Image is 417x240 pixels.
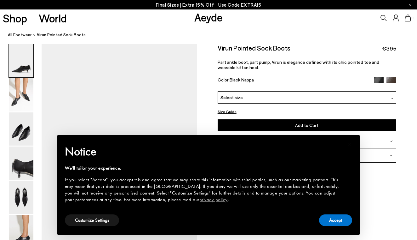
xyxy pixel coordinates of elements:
[411,16,414,20] span: 0
[382,45,396,52] span: €395
[3,13,27,24] a: Shop
[218,77,368,84] div: Color:
[348,139,352,149] span: ×
[218,119,396,131] button: Add to Cart
[9,112,33,146] img: Virun Pointed Sock Boots - Image 3
[218,59,396,70] p: Part ankle boot, part pump, Virun is elegance defined with its chic pointed toe and wearable kitt...
[9,78,33,111] img: Virun Pointed Sock Boots - Image 2
[65,165,342,171] div: We'll tailor your experience.
[65,143,342,160] h2: Notice
[37,32,86,38] span: Virun Pointed Sock Boots
[156,1,261,9] p: Final Sizes | Extra 15% Off
[319,214,352,226] button: Accept
[218,108,237,116] button: Size Guide
[295,123,318,128] span: Add to Cart
[65,214,119,226] button: Customize Settings
[39,13,67,24] a: World
[218,44,290,52] h2: Virun Pointed Sock Boots
[8,32,32,38] a: All Footwear
[220,94,243,101] span: Select size
[342,137,357,152] button: Close this notice
[9,181,33,214] img: Virun Pointed Sock Boots - Image 5
[390,140,393,143] img: svg%3E
[405,15,411,21] a: 0
[390,97,393,100] img: svg%3E
[390,154,393,157] img: svg%3E
[194,10,223,24] a: Aeyde
[218,2,261,8] span: Navigate to /collections/ss25-final-sizes
[230,77,254,82] span: Black Nappa
[9,147,33,180] img: Virun Pointed Sock Boots - Image 4
[199,196,228,203] a: privacy policy
[8,27,417,44] nav: breadcrumb
[65,177,342,203] div: If you select "Accept", you accept this and agree that we may share this information with third p...
[9,44,33,77] img: Virun Pointed Sock Boots - Image 1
